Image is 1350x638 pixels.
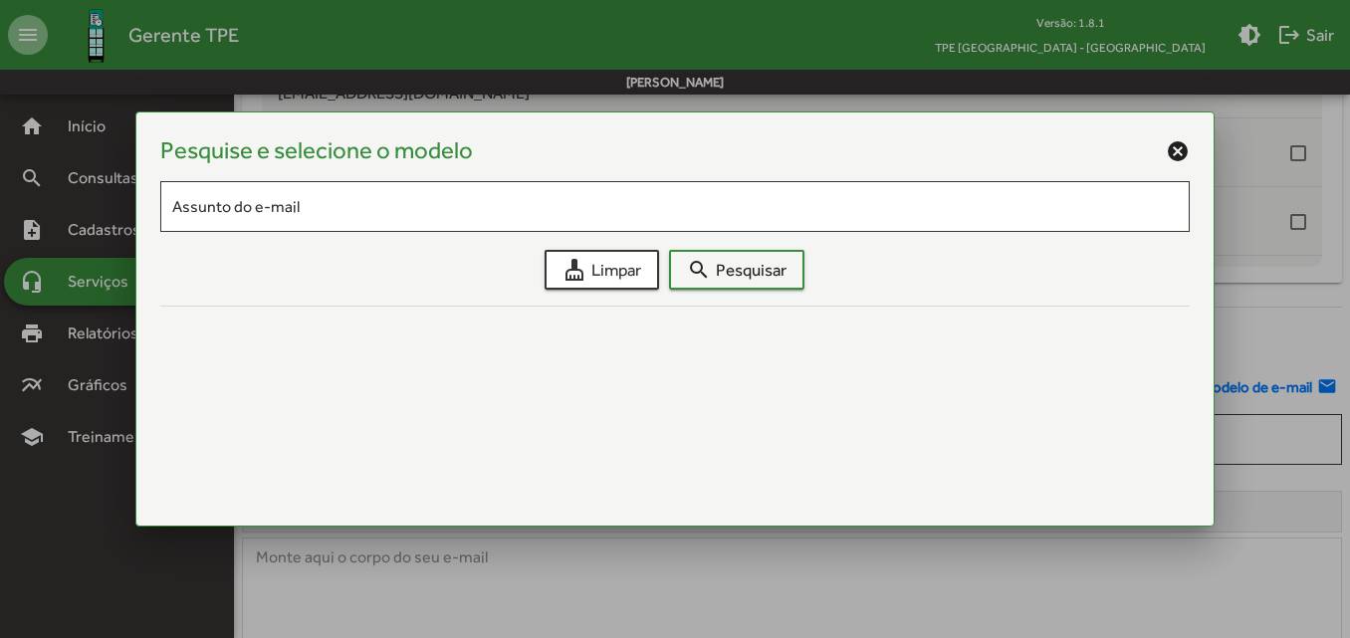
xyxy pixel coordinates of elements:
button: Limpar [545,250,659,290]
mat-icon: search [687,258,711,282]
span: Limpar [562,252,641,288]
button: Pesquisar [669,250,804,290]
mat-icon: cleaning_services [562,258,586,282]
h4: Pesquise e selecione o modelo [160,136,473,165]
span: Pesquisar [687,252,787,288]
mat-icon: cancel [1166,139,1190,163]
